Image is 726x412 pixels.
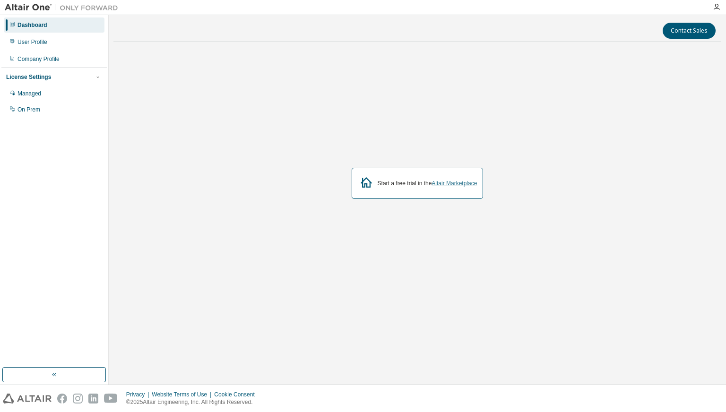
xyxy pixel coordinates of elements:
button: Contact Sales [663,23,716,39]
div: Website Terms of Use [152,391,214,398]
img: linkedin.svg [88,394,98,403]
a: Altair Marketplace [432,180,477,187]
img: Altair One [5,3,123,12]
div: Start a free trial in the [378,180,477,187]
div: Cookie Consent [214,391,260,398]
img: altair_logo.svg [3,394,52,403]
div: On Prem [17,106,40,113]
div: Dashboard [17,21,47,29]
div: Company Profile [17,55,60,63]
img: youtube.svg [104,394,118,403]
div: Managed [17,90,41,97]
div: License Settings [6,73,51,81]
img: instagram.svg [73,394,83,403]
p: © 2025 Altair Engineering, Inc. All Rights Reserved. [126,398,260,406]
div: Privacy [126,391,152,398]
div: User Profile [17,38,47,46]
img: facebook.svg [57,394,67,403]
